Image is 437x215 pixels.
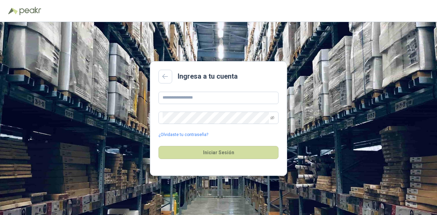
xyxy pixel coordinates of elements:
a: ¿Olvidaste tu contraseña? [158,132,208,138]
img: Logo [8,8,18,14]
h2: Ingresa a tu cuenta [178,71,238,82]
img: Peakr [19,7,41,15]
span: eye-invisible [270,116,274,120]
button: Iniciar Sesión [158,146,279,159]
